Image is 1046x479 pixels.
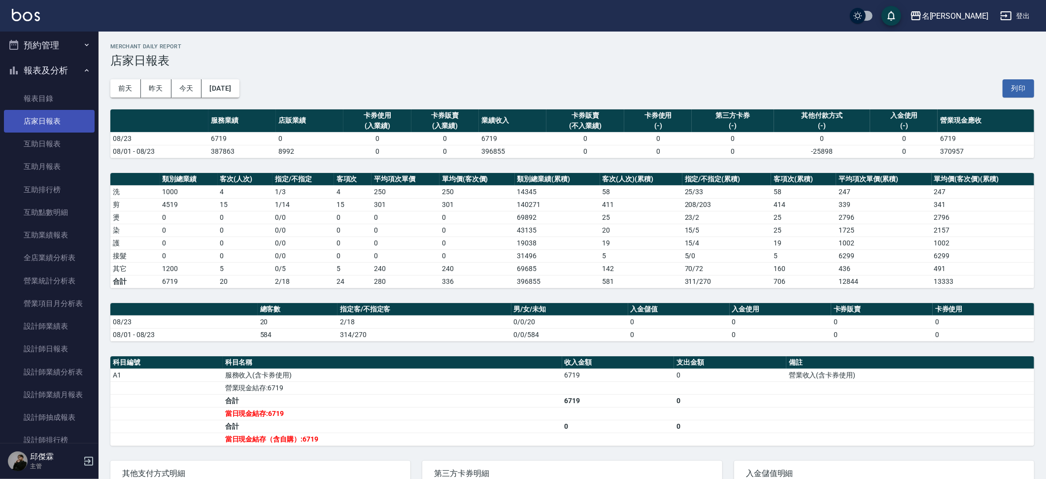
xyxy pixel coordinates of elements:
a: 營業項目月分析表 [4,292,95,315]
td: 0 [160,249,217,262]
td: 2796 [932,211,1034,224]
td: 洗 [110,185,160,198]
td: 0 [218,237,272,249]
th: 科目名稱 [223,356,562,369]
td: 0 [371,224,439,237]
a: 店家日報表 [4,110,95,133]
td: 0 [371,211,439,224]
td: 合計 [110,275,160,288]
td: 0 / 0 [272,249,334,262]
div: 第三方卡券 [694,110,771,121]
button: [DATE] [202,79,239,98]
div: (入業績) [346,121,408,131]
a: 互助月報表 [4,155,95,178]
a: 設計師抽成報表 [4,406,95,429]
th: 營業現金應收 [938,109,1034,133]
td: 08/23 [110,315,258,328]
td: 1002 [932,237,1034,249]
td: 341 [932,198,1034,211]
td: A1 [110,369,223,381]
td: 營業現金結存:6719 [223,381,562,394]
td: 合計 [223,394,562,407]
td: 13333 [932,275,1034,288]
table: a dense table [110,173,1034,288]
td: 0 / 0 [272,237,334,249]
td: 08/23 [110,132,208,145]
a: 全店業績分析表 [4,246,95,269]
td: 0 [624,132,692,145]
td: 營業收入(含卡券使用) [786,369,1034,381]
th: 單均價(客次價)(累積) [932,173,1034,186]
td: 0 [692,132,774,145]
button: 報表及分析 [4,58,95,83]
table: a dense table [110,356,1034,446]
td: 1 / 3 [272,185,334,198]
td: 0 [870,132,938,145]
td: 0 [831,315,933,328]
div: 卡券使用 [627,110,689,121]
td: 0 [276,132,343,145]
td: 1 / 14 [272,198,334,211]
td: 0 [371,237,439,249]
a: 設計師日報表 [4,338,95,360]
th: 類別總業績 [160,173,217,186]
td: 0 [218,224,272,237]
h3: 店家日報表 [110,54,1034,68]
button: 前天 [110,79,141,98]
td: 5 [771,249,836,262]
td: 燙 [110,211,160,224]
td: 436 [836,262,932,275]
span: 其他支付方式明細 [122,469,399,479]
span: 入金儲值明細 [746,469,1022,479]
td: 0 [160,211,217,224]
div: (不入業績) [549,121,622,131]
div: 卡券販賣 [549,110,622,121]
td: 25 / 33 [682,185,771,198]
td: 69685 [515,262,600,275]
td: 6719 [208,132,276,145]
td: 250 [371,185,439,198]
td: 396855 [479,145,546,158]
td: 0 [870,145,938,158]
td: 0/0/584 [511,328,628,341]
td: 581 [600,275,682,288]
td: 0 [628,328,730,341]
td: 0 [218,249,272,262]
td: 0 [692,145,774,158]
td: 280 [371,275,439,288]
td: 08/01 - 08/23 [110,328,258,341]
td: 0 [730,328,831,341]
td: 0 [562,420,675,433]
td: 70 / 72 [682,262,771,275]
td: 250 [439,185,515,198]
td: 4519 [160,198,217,211]
img: Logo [12,9,40,21]
td: 0 [628,315,730,328]
td: 0 [439,211,515,224]
div: (-) [694,121,771,131]
td: 19 [600,237,682,249]
td: 0 [546,132,624,145]
td: 20 [218,275,272,288]
p: 主管 [30,462,80,471]
td: 411 [600,198,682,211]
td: 14345 [515,185,600,198]
div: 入金使用 [873,110,935,121]
td: 387863 [208,145,276,158]
td: 247 [932,185,1034,198]
th: 業績收入 [479,109,546,133]
td: 1725 [836,224,932,237]
td: 其它 [110,262,160,275]
td: 0 [774,132,870,145]
td: 0 [334,224,371,237]
td: 0 [933,328,1034,341]
a: 設計師排行榜 [4,429,95,451]
td: 6719 [562,394,675,407]
td: 370957 [938,145,1034,158]
td: 0 [624,145,692,158]
td: 19 [771,237,836,249]
td: 0 [546,145,624,158]
td: 0 [439,224,515,237]
td: 23 / 2 [682,211,771,224]
table: a dense table [110,109,1034,158]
